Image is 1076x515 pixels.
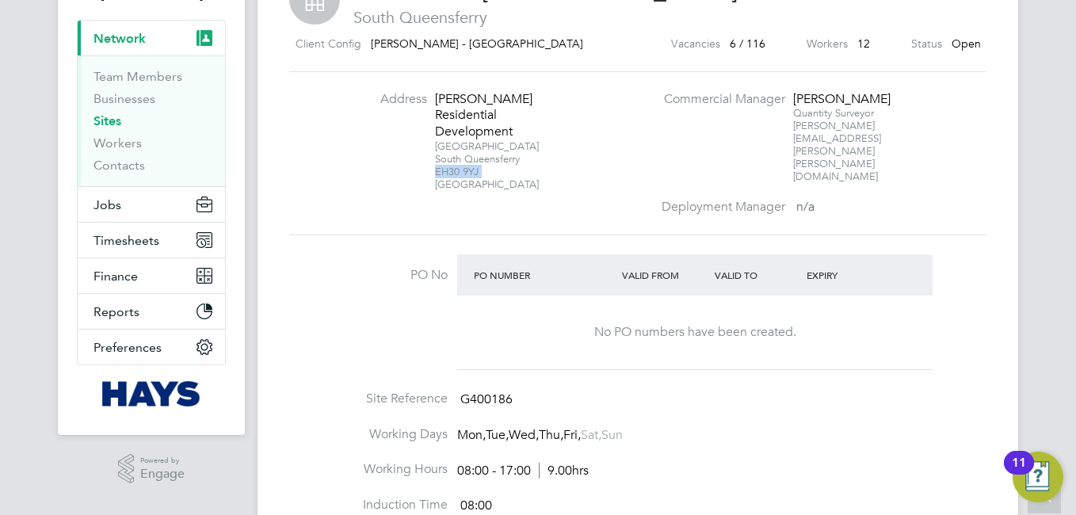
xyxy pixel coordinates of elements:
[457,427,486,443] span: Mon,
[78,55,225,186] div: Network
[289,461,448,478] label: Working Hours
[1012,463,1026,483] div: 11
[78,258,225,293] button: Finance
[340,91,427,108] label: Address
[118,454,185,484] a: Powered byEngage
[289,391,448,407] label: Site Reference
[102,381,201,406] img: hays-logo-retina.png
[289,267,448,284] label: PO No
[93,233,159,248] span: Timesheets
[793,119,881,183] span: [PERSON_NAME][EMAIL_ADDRESS][PERSON_NAME][PERSON_NAME][DOMAIN_NAME]
[78,294,225,329] button: Reports
[618,261,711,289] div: Valid From
[563,427,581,443] span: Fri,
[435,140,534,191] div: [GEOGRAPHIC_DATA] South Queensferry EH30 9YJ [GEOGRAPHIC_DATA]
[581,427,601,443] span: Sat,
[652,199,785,216] label: Deployment Manager
[460,498,492,513] span: 08:00
[78,187,225,222] button: Jobs
[93,304,139,319] span: Reports
[78,21,225,55] button: Network
[289,497,448,513] label: Induction Time
[460,391,513,407] span: G400186
[289,426,448,443] label: Working Days
[93,69,182,84] a: Team Members
[730,36,765,51] span: 6 / 116
[952,36,981,51] span: Open
[77,381,226,406] a: Go to home page
[486,427,509,443] span: Tue,
[796,199,815,215] span: n/a
[371,36,583,51] span: [PERSON_NAME] - [GEOGRAPHIC_DATA]
[473,324,917,341] div: No PO numbers have been created.
[93,197,121,212] span: Jobs
[711,261,803,289] div: Valid To
[296,34,361,54] label: Client Config
[807,34,848,54] label: Workers
[435,91,534,140] div: [PERSON_NAME] Residential Development
[857,36,870,51] span: 12
[509,427,539,443] span: Wed,
[78,223,225,257] button: Timesheets
[78,330,225,364] button: Preferences
[457,463,589,479] div: 08:00 - 17:00
[140,467,185,481] span: Engage
[93,269,138,284] span: Finance
[289,7,986,28] span: South Queensferry
[601,427,623,443] span: Sun
[1013,452,1063,502] button: Open Resource Center, 11 new notifications
[140,454,185,467] span: Powered by
[470,261,618,289] div: PO Number
[93,340,162,355] span: Preferences
[539,463,589,479] span: 9.00hrs
[671,34,720,54] label: Vacancies
[93,31,146,46] span: Network
[93,135,142,151] a: Workers
[93,158,145,173] a: Contacts
[911,34,942,54] label: Status
[793,91,892,108] div: [PERSON_NAME]
[539,427,563,443] span: Thu,
[793,106,874,120] span: Quantity Surveyor
[93,91,155,106] a: Businesses
[652,91,785,108] label: Commercial Manager
[803,261,895,289] div: Expiry
[93,113,121,128] a: Sites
